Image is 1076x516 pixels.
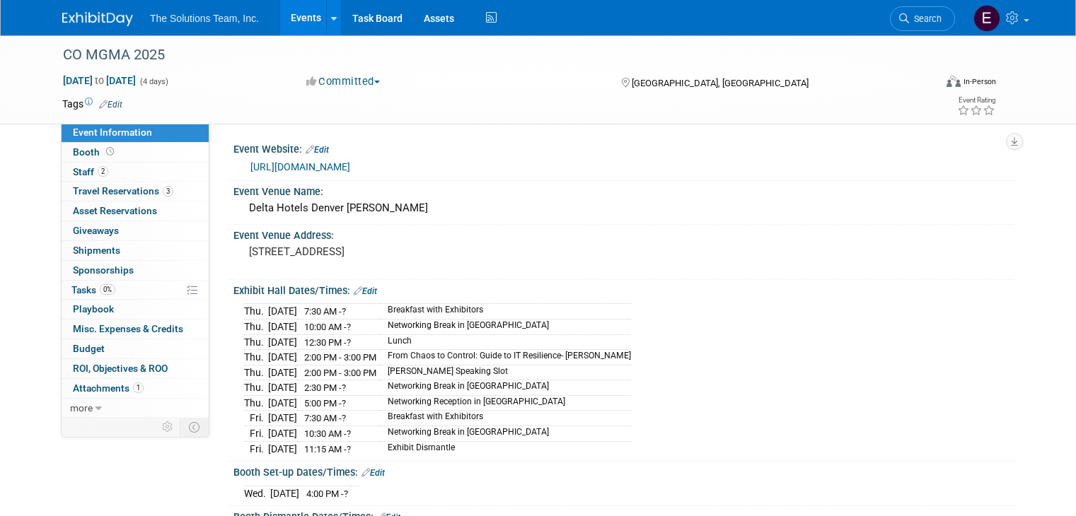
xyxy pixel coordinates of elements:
span: 4:00 PM - [306,488,348,499]
a: Playbook [62,300,209,319]
span: [DATE] [DATE] [62,74,137,87]
span: Giveaways [73,225,119,236]
span: 2:30 PM - [304,382,346,393]
a: [URL][DOMAIN_NAME] [250,161,350,172]
td: Thu. [244,395,268,411]
div: Event Venue Address: [233,225,1014,242]
span: Booth not reserved yet [103,146,117,157]
img: Format-Inperson.png [947,76,961,87]
a: Booth [62,143,209,162]
td: [DATE] [268,426,297,441]
td: Fri. [244,441,268,456]
td: [DATE] [268,411,297,426]
a: Event Information [62,123,209,142]
td: Thu. [244,365,268,380]
span: 0% [100,284,115,295]
td: [DATE] [268,441,297,456]
span: Shipments [73,245,120,256]
td: Networking Reception in [GEOGRAPHIC_DATA] [379,395,631,411]
a: Budget [62,339,209,358]
a: Asset Reservations [62,201,209,221]
td: Fri. [244,411,268,426]
span: 11:15 AM - [304,444,351,455]
td: Thu. [244,350,268,365]
span: ROI, Objectives & ROO [73,363,168,374]
span: Event Information [73,127,152,138]
td: Tags [62,97,122,111]
span: Sponsorships [73,264,134,276]
td: Networking Break in [GEOGRAPHIC_DATA] [379,319,631,335]
span: 10:00 AM - [304,322,351,332]
td: Lunch [379,334,631,350]
a: Shipments [62,241,209,260]
td: Breakfast with Exhibitors [379,304,631,319]
span: ? [347,322,351,332]
td: [DATE] [268,334,297,350]
span: more [70,402,93,414]
td: Thu. [244,334,268,350]
span: 2:00 PM - 3:00 PM [304,352,376,363]
button: Committed [301,74,386,89]
td: Thu. [244,304,268,319]
div: Event Website: [233,139,1014,157]
td: Toggle Event Tabs [180,418,209,436]
td: Thu. [244,319,268,335]
a: Travel Reservations3 [62,182,209,201]
td: Personalize Event Tab Strip [156,418,180,436]
td: [DATE] [268,395,297,411]
td: Exhibit Dismantle [379,441,631,456]
td: [DATE] [268,380,297,396]
span: ? [347,337,351,348]
a: Tasks0% [62,281,209,300]
span: 2 [98,166,108,177]
span: The Solutions Team, Inc. [150,13,259,24]
div: Event Format [858,74,996,95]
a: Edit [306,145,329,155]
a: more [62,399,209,418]
span: 5:00 PM - [304,398,346,409]
span: ? [342,382,346,393]
span: Asset Reservations [73,205,157,216]
td: [DATE] [270,486,299,500]
a: Edit [99,100,122,110]
a: Search [890,6,955,31]
span: Travel Reservations [73,185,173,197]
span: 7:30 AM - [304,413,346,423]
span: Playbook [73,303,114,315]
span: Budget [73,343,105,354]
td: Fri. [244,426,268,441]
span: 3 [163,186,173,197]
span: ? [342,413,346,423]
td: [PERSON_NAME] Speaking Slot [379,365,631,380]
span: [GEOGRAPHIC_DATA], [GEOGRAPHIC_DATA] [632,78,809,88]
a: Giveaways [62,221,209,240]
span: Search [909,13,942,24]
img: ExhibitDay [62,12,133,26]
span: Staff [73,166,108,177]
td: Wed. [244,486,270,500]
div: Delta Hotels Denver [PERSON_NAME] [244,197,1003,219]
td: Breakfast with Exhibitors [379,411,631,426]
div: Booth Set-up Dates/Times: [233,462,1014,480]
span: ? [347,444,351,455]
span: ? [342,398,346,409]
td: Thu. [244,380,268,396]
a: Edit [361,468,385,478]
div: Event Rating [957,97,995,104]
span: ? [344,488,348,499]
pre: [STREET_ADDRESS] [249,245,543,258]
td: [DATE] [268,319,297,335]
span: Booth [73,146,117,158]
span: Tasks [71,284,115,295]
td: [DATE] [268,304,297,319]
a: Misc. Expenses & Credits [62,319,209,339]
td: From Chaos to Control: Guide to IT Resilience- [PERSON_NAME] [379,350,631,365]
div: Exhibit Hall Dates/Times: [233,280,1014,298]
span: 7:30 AM - [304,306,346,317]
a: Sponsorships [62,261,209,280]
span: to [93,75,106,86]
div: Event Venue Name: [233,181,1014,199]
td: [DATE] [268,350,297,365]
img: Eli Gooden [973,5,1000,32]
span: 2:00 PM - 3:00 PM [304,368,376,378]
